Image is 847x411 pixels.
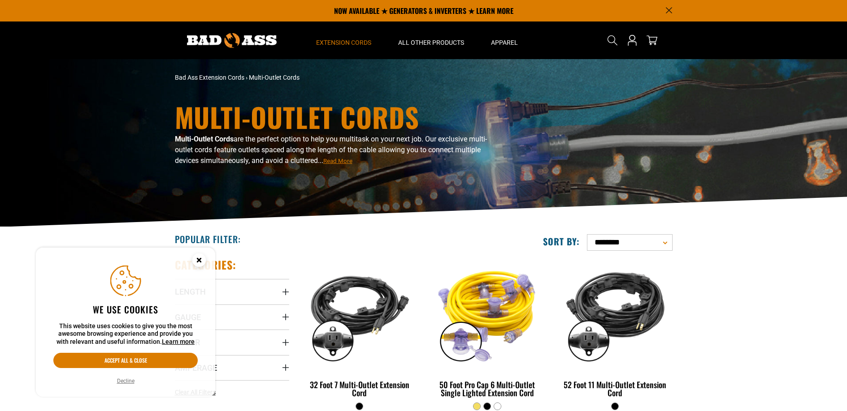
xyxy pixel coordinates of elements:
summary: Search [605,33,620,47]
summary: All Other Products [385,21,478,59]
span: Apparel [491,39,518,47]
summary: Color [175,330,289,355]
h2: Popular Filter: [175,233,241,245]
div: 32 Foot 7 Multi-Outlet Extension Cord [303,381,417,397]
span: are the perfect option to help you multitask on your next job. Our exclusive multi-outlet cords f... [175,135,487,165]
a: black 52 Foot 11 Multi-Outlet Extension Cord [558,258,672,402]
summary: Length [175,279,289,304]
img: black [559,262,672,365]
a: yellow 50 Foot Pro Cap 6 Multi-Outlet Single Lighted Extension Cord [430,258,544,402]
aside: Cookie Consent [36,248,215,397]
nav: breadcrumbs [175,73,502,82]
div: 50 Foot Pro Cap 6 Multi-Outlet Single Lighted Extension Cord [430,381,544,397]
img: black [303,262,416,365]
summary: Gauge [175,304,289,330]
summary: Apparel [478,21,531,59]
p: This website uses cookies to give you the most awesome browsing experience and provide you with r... [53,322,198,346]
span: All Other Products [398,39,464,47]
a: Bad Ass Extension Cords [175,74,244,81]
img: Bad Ass Extension Cords [187,33,277,48]
a: Learn more [162,338,195,345]
button: Accept all & close [53,353,198,368]
img: yellow [431,262,544,365]
h2: We use cookies [53,304,198,315]
span: Extension Cords [316,39,371,47]
a: black 32 Foot 7 Multi-Outlet Extension Cord [303,258,417,402]
span: › [246,74,248,81]
b: Multi-Outlet Cords [175,135,234,143]
div: 52 Foot 11 Multi-Outlet Extension Cord [558,381,672,397]
span: Multi-Outlet Cords [249,74,300,81]
label: Sort by: [543,235,580,247]
h1: Multi-Outlet Cords [175,103,502,130]
button: Decline [114,377,137,385]
summary: Extension Cords [303,21,385,59]
span: Read More [323,158,352,164]
summary: Amperage [175,355,289,380]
